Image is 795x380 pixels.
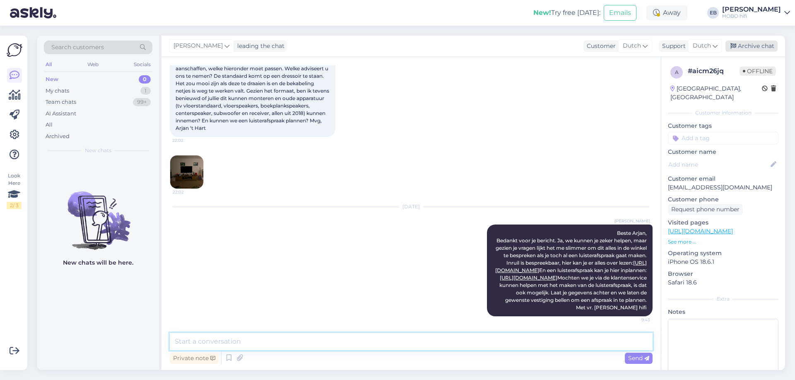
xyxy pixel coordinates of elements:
[63,258,133,267] p: New chats will be here.
[172,137,203,143] span: 22:02
[7,202,22,209] div: 2 / 3
[659,42,686,50] div: Support
[533,8,600,18] div: Try free [DATE]:
[614,218,650,224] span: [PERSON_NAME]
[668,218,778,227] p: Visited pages
[668,258,778,266] p: iPhone OS 18.6.1
[668,122,778,130] p: Customer tags
[495,230,648,311] span: Beste Arjan, Bedankt voor je bericht. Ja, we kunnen je zeker helpen, maar gezien je vragen lijkt ...
[583,42,616,50] div: Customer
[500,275,557,281] a: [URL][DOMAIN_NAME]
[668,278,778,287] p: Safari 18.6
[628,354,649,362] span: Send
[533,9,551,17] b: New!
[668,227,733,235] a: [URL][DOMAIN_NAME]
[722,6,790,19] a: [PERSON_NAME]HOBO hifi
[170,353,219,364] div: Private note
[668,308,778,316] p: Notes
[740,67,776,76] span: Offline
[46,75,58,84] div: New
[668,249,778,258] p: Operating system
[139,75,151,84] div: 0
[722,6,781,13] div: [PERSON_NAME]
[7,172,22,209] div: Look Here
[688,66,740,76] div: # aicm26jq
[173,41,223,50] span: [PERSON_NAME]
[46,87,69,95] div: My chats
[234,42,284,50] div: leading the chat
[668,160,769,169] input: Add name
[170,155,203,189] img: Attachment
[668,132,778,144] input: Add a tag
[668,204,743,215] div: Request phone number
[170,203,653,210] div: [DATE]
[604,5,636,21] button: Emails
[725,41,778,52] div: Archive chat
[132,59,152,70] div: Socials
[668,109,778,117] div: Customer information
[86,59,100,70] div: Web
[623,41,641,50] span: Dutch
[619,317,650,323] span: 9:43
[668,295,778,303] div: Extra
[722,13,781,19] div: HOBO hifi
[668,238,778,246] p: See more ...
[46,121,53,129] div: All
[668,270,778,278] p: Browser
[646,5,687,20] div: Away
[37,177,159,251] img: No chats
[51,43,104,52] span: Search customers
[44,59,53,70] div: All
[668,195,778,204] p: Customer phone
[675,69,679,75] span: a
[668,148,778,156] p: Customer name
[140,87,151,95] div: 1
[693,41,711,50] span: Dutch
[46,98,76,106] div: Team chats
[173,189,204,195] span: 22:02
[85,147,111,154] span: New chats
[668,174,778,183] p: Customer email
[133,98,151,106] div: 99+
[46,110,76,118] div: AI Assistant
[707,7,719,19] div: EB
[668,183,778,192] p: [EMAIL_ADDRESS][DOMAIN_NAME]
[670,84,762,102] div: [GEOGRAPHIC_DATA], [GEOGRAPHIC_DATA]
[7,42,22,58] img: Askly Logo
[46,132,70,141] div: Archived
